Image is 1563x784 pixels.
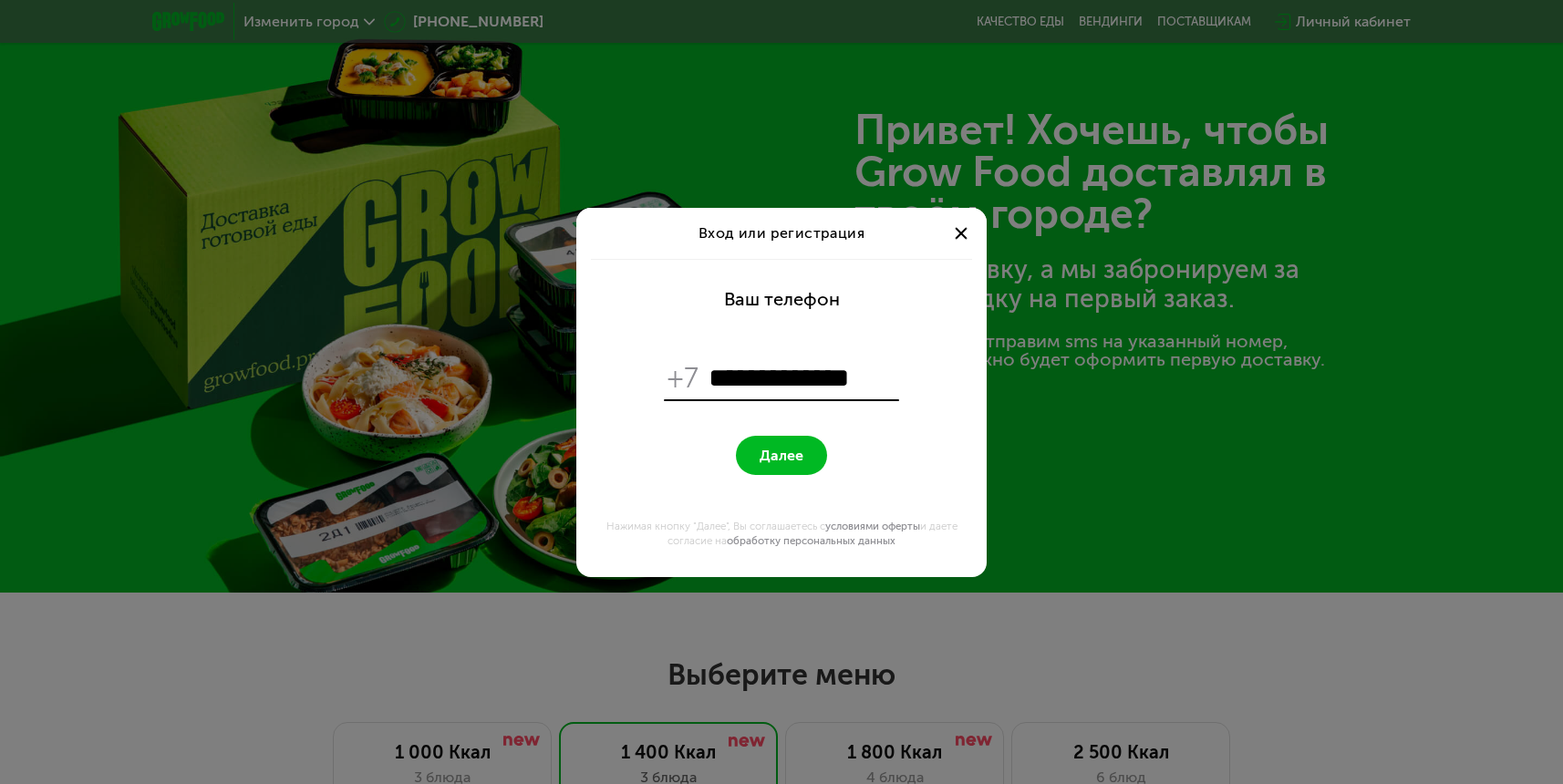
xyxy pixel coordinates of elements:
button: Далее [736,436,827,475]
a: условиями оферты [825,520,920,532]
span: Вход или регистрация [699,224,864,242]
span: Далее [760,447,803,464]
div: Нажимая кнопку "Далее", Вы соглашаетесь с и даете согласие на [587,519,976,548]
a: обработку персональных данных [727,534,895,547]
span: +7 [668,361,700,396]
div: Ваш телефон [724,288,840,310]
